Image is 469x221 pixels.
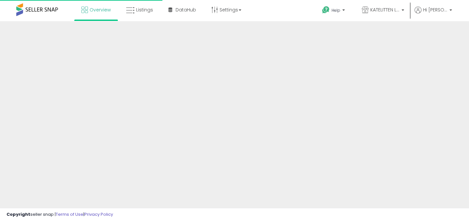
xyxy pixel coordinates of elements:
span: DataHub [176,7,196,13]
a: Terms of Use [56,211,83,217]
span: Hi [PERSON_NAME] [423,7,448,13]
span: Help [332,8,340,13]
span: KATELITTEN LLC [370,7,400,13]
a: Hi [PERSON_NAME] [415,7,452,21]
a: Privacy Policy [84,211,113,217]
strong: Copyright [7,211,30,217]
span: Overview [90,7,111,13]
a: Help [317,1,351,21]
div: seller snap | | [7,212,113,218]
span: Listings [136,7,153,13]
i: Get Help [322,6,330,14]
